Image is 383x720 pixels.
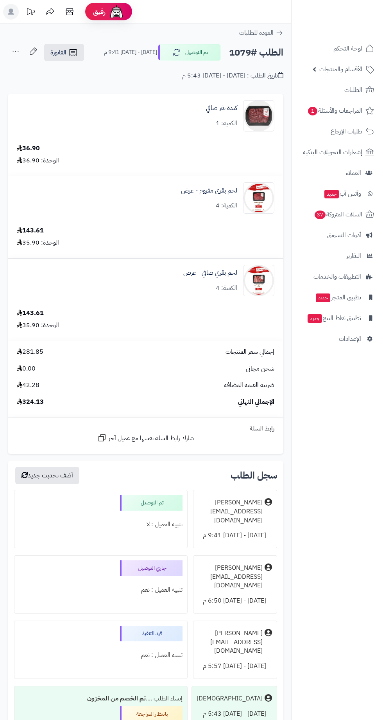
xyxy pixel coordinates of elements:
[314,209,362,220] span: السلات المتروكة
[296,39,378,58] a: لوحة التحكم
[97,433,194,443] a: شارك رابط السلة نفسها مع عميل آخر
[296,81,378,99] a: الطلبات
[17,226,44,235] div: 143.61
[307,105,362,116] span: المراجعات والأسئلة
[308,314,322,323] span: جديد
[197,694,263,703] div: [DEMOGRAPHIC_DATA]
[296,288,378,307] a: تطبيق المتجرجديد
[19,648,183,663] div: تنبيه العميل : نعم
[308,107,317,115] span: 1
[243,100,274,131] img: 535_686656f82f5b0_1e720018-90x90.png
[307,313,361,324] span: تطبيق نقاط البيع
[327,230,361,241] span: أدوات التسويق
[296,184,378,203] a: وآتس آبجديد
[296,226,378,245] a: أدوات التسويق
[303,147,362,158] span: إشعارات التحويلات البنكية
[296,101,378,120] a: المراجعات والأسئلة1
[19,691,183,706] div: إنشاء الطلب ....
[120,626,183,641] div: قيد التنفيذ
[346,250,361,261] span: التقارير
[17,347,43,356] span: 281.85
[17,364,36,373] span: 0.00
[198,629,263,656] div: [PERSON_NAME][EMAIL_ADDRESS][DOMAIN_NAME]
[87,694,146,703] b: تم الخصم من المخزون
[239,28,283,38] a: العودة للطلبات
[198,659,272,674] div: [DATE] - [DATE] 5:57 م
[15,467,79,484] button: أضف تحديث جديد
[296,267,378,286] a: التطبيقات والخدمات
[21,4,40,22] a: تحديثات المنصة
[120,495,183,511] div: تم التوصيل
[181,186,237,195] a: لحم بقري مفروم - عرض
[239,28,274,38] span: العودة للطلبات
[344,85,362,95] span: الطلبات
[17,309,44,318] div: 143.61
[339,333,361,344] span: الإعدادات
[198,498,263,525] div: [PERSON_NAME][EMAIL_ADDRESS][DOMAIN_NAME]
[198,528,272,543] div: [DATE] - [DATE] 9:41 م
[324,188,361,199] span: وآتس آب
[216,284,237,293] div: الكمية: 4
[17,381,39,390] span: 42.28
[296,247,378,265] a: التقارير
[104,49,157,56] small: [DATE] - [DATE] 9:41 م
[226,347,274,356] span: إجمالي سعر المنتجات
[17,156,59,165] div: الوحدة: 36.90
[50,48,66,57] span: الفاتورة
[182,71,283,80] div: تاريخ الطلب : [DATE] - [DATE] 5:43 م
[319,64,362,75] span: الأقسام والمنتجات
[229,45,283,61] h2: الطلب #1079
[216,201,237,210] div: الكمية: 4
[198,563,263,590] div: [PERSON_NAME][EMAIL_ADDRESS][DOMAIN_NAME]
[296,205,378,224] a: السلات المتروكة37
[17,321,59,330] div: الوحدة: 35.90
[206,104,237,113] a: كبدة بقر صافي
[224,381,274,390] span: ضريبة القيمة المضافة
[346,167,361,178] span: العملاء
[109,434,194,443] span: شارك رابط السلة نفسها مع عميل آخر
[296,122,378,141] a: طلبات الإرجاع
[19,582,183,598] div: تنبيه العميل : نعم
[333,43,362,54] span: لوحة التحكم
[19,517,183,532] div: تنبيه العميل : لا
[120,560,183,576] div: جاري التوصيل
[231,471,277,480] h3: سجل الطلب
[331,126,362,137] span: طلبات الإرجاع
[243,182,274,214] img: 1759137456-WhatsApp%20Image%202025-09-29%20at%2011.33.02%20AM%20(2)-90x90.jpeg
[198,593,272,608] div: [DATE] - [DATE] 6:50 م
[17,144,40,153] div: 36.90
[296,329,378,348] a: الإعدادات
[313,271,361,282] span: التطبيقات والخدمات
[238,398,274,407] span: الإجمالي النهائي
[109,4,124,20] img: ai-face.png
[243,265,274,296] img: 1759137508-WhatsApp%20Image%202025-09-29%20at%2011.33.02%20AM%20(1)-90x90.jpeg
[17,398,44,407] span: 324.13
[246,364,274,373] span: شحن مجاني
[93,7,106,16] span: رفيق
[17,238,59,247] div: الوحدة: 35.90
[296,164,378,182] a: العملاء
[11,424,280,433] div: رابط السلة
[316,293,330,302] span: جديد
[44,44,84,61] a: الفاتورة
[296,143,378,162] a: إشعارات التحويلات البنكية
[324,190,339,198] span: جديد
[158,44,221,61] button: تم التوصيل
[216,119,237,128] div: الكمية: 1
[315,292,361,303] span: تطبيق المتجر
[315,211,326,219] span: 37
[183,268,237,277] a: لحم بقري صافي - عرض
[296,309,378,328] a: تطبيق نقاط البيعجديد
[330,19,376,36] img: logo-2.png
